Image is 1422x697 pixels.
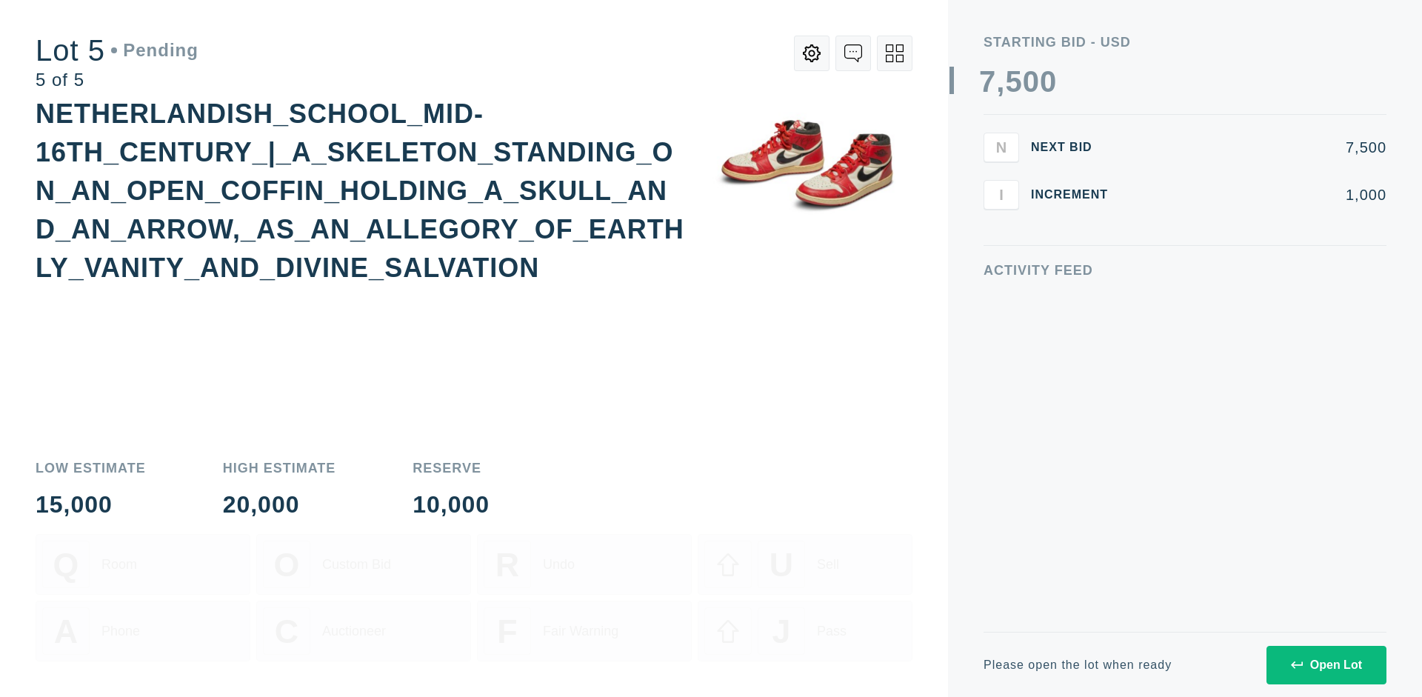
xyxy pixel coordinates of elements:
button: I [984,180,1019,210]
div: 5 of 5 [36,71,198,89]
div: 10,000 [413,493,490,516]
div: 0 [1040,67,1057,96]
div: , [996,67,1005,363]
div: Open Lot [1291,658,1362,672]
div: 15,000 [36,493,146,516]
div: Lot 5 [36,36,198,65]
div: Reserve [413,461,490,475]
div: High Estimate [223,461,336,475]
div: Pending [111,41,198,59]
div: Please open the lot when ready [984,659,1172,671]
div: 0 [1023,67,1040,96]
div: NETHERLANDISH_SCHOOL_MID-16TH_CENTURY_|_A_SKELETON_STANDING_ON_AN_OPEN_COFFIN_HOLDING_A_SKULL_AND... [36,99,684,283]
div: 20,000 [223,493,336,516]
div: Activity Feed [984,264,1386,277]
span: I [999,186,1004,203]
span: N [996,139,1007,156]
div: 7 [979,67,996,96]
div: 1,000 [1132,187,1386,202]
button: Open Lot [1266,646,1386,684]
div: 5 [1005,67,1022,96]
div: Increment [1031,189,1120,201]
button: N [984,133,1019,162]
div: Starting Bid - USD [984,36,1386,49]
div: 7,500 [1132,140,1386,155]
div: Low Estimate [36,461,146,475]
div: Next Bid [1031,141,1120,153]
